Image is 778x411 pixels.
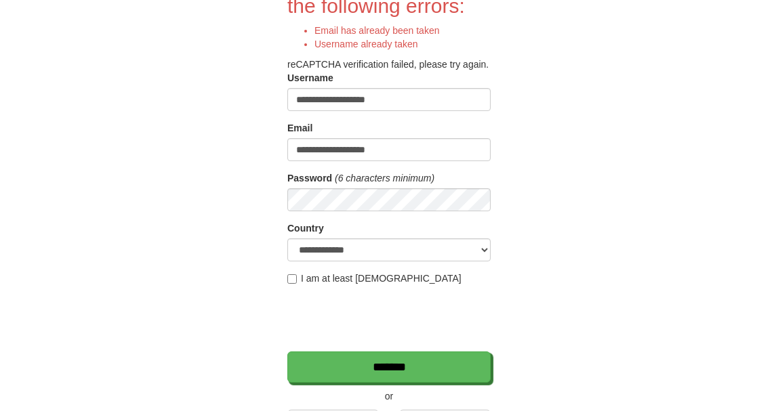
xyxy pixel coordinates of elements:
label: Password [287,171,332,185]
label: I am at least [DEMOGRAPHIC_DATA] [287,272,462,285]
iframe: reCAPTCHA [287,292,493,345]
label: Email [287,121,312,135]
li: Email has already been taken [314,24,491,37]
label: Country [287,221,324,235]
em: (6 characters minimum) [335,173,434,183]
p: or [287,389,491,403]
li: Username already taken [314,37,491,51]
input: I am at least [DEMOGRAPHIC_DATA] [287,274,297,284]
label: Username [287,71,333,85]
